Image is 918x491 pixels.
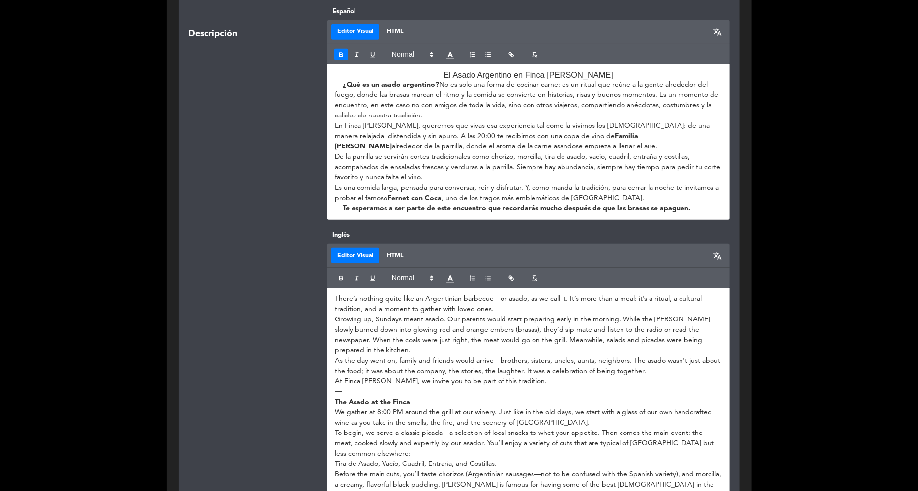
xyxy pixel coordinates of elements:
[335,152,722,183] p: De la parrilla se servirán cortes tradicionales como chorizo, morcilla, tira de asado, vacío, cua...
[335,388,342,395] strong: ⸻
[710,24,726,40] button: translate
[327,6,730,17] label: Español
[335,70,722,80] h3: El Asado Argentino en Finca [PERSON_NAME]
[331,248,379,263] button: Editor Visual
[335,183,722,203] p: Es una comida larga, pensada para conversar, reír y disfrutar. Y, como manda la tradición, para c...
[331,24,379,40] button: Editor Visual
[335,121,722,152] p: En Finca [PERSON_NAME], queremos que vivas esa experiencia tal como la vivimos los [DEMOGRAPHIC_D...
[189,27,237,41] span: Descripción
[387,195,442,202] strong: Fernet con Coca
[343,81,439,88] strong: ¿Qué es un asado argentino?
[343,205,690,212] strong: Te esperamos a ser parte de este encuentro que recordarás mucho después de que las brasas se apag...
[713,251,722,260] span: translate
[335,80,722,121] p: No es solo una forma de cocinar carne: es un ritual que reúne a la gente alrededor del fuego, don...
[335,459,722,469] p: Tira de Asado, Vacío, Cuadril, Entraña, and Costillas.
[381,24,409,40] button: HTML
[335,399,410,405] strong: The Asado at the Finca
[710,248,726,263] button: translate
[335,376,722,387] p: At Finca [PERSON_NAME], we invite you to be part of this tradition.
[335,356,722,376] p: As the day went on, family and friends would arrive—brothers, sisters, uncles, aunts, neighbors. ...
[335,407,722,428] p: We gather at 8:00 PM around the grill at our winery. Just like in the old days, we start with a g...
[335,315,722,356] p: Growing up, Sundays meant asado. Our parents would start preparing early in the morning. While th...
[335,294,722,315] p: There’s nothing quite like an Argentinian barbecue—or asado, as we call it. It’s more than a meal...
[713,28,722,36] span: translate
[335,428,722,459] p: To begin, we serve a classic picada—a selection of local snacks to whet your appetite. Then comes...
[327,230,730,240] label: Inglés
[381,248,409,263] button: HTML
